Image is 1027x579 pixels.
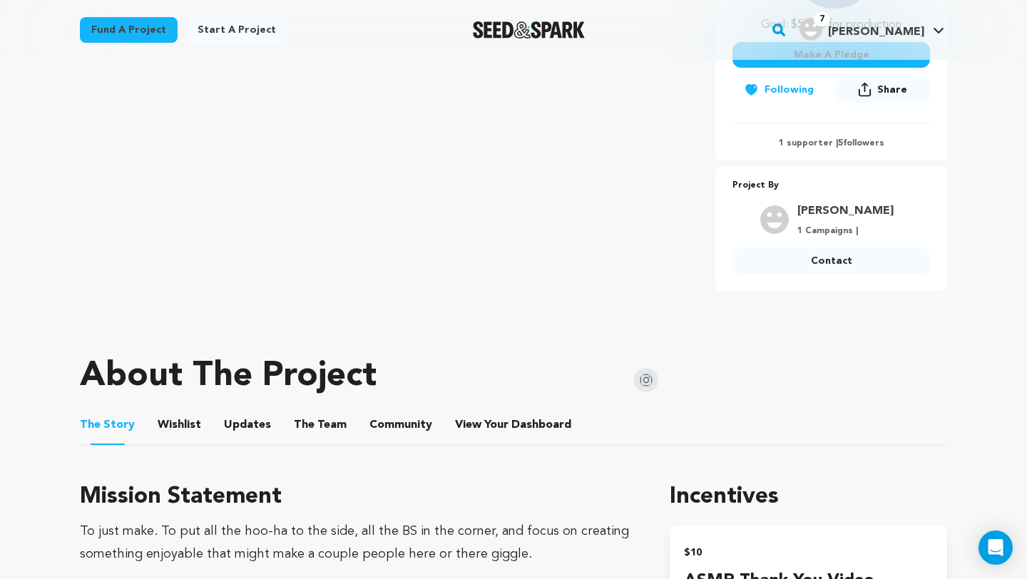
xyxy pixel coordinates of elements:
a: Goto Tadayon Sina profile [797,203,894,220]
span: Dashboard [511,416,571,434]
span: Your [455,416,574,434]
img: user.png [760,205,789,234]
p: 1 supporter | followers [732,138,930,149]
a: Fund a project [80,17,178,43]
button: Following [732,77,825,103]
h3: Mission Statement [80,480,635,514]
span: [PERSON_NAME] [828,26,924,38]
button: Share [836,76,930,103]
a: Seed&Spark Homepage [473,21,585,39]
span: 7 [814,12,830,26]
h1: Incentives [670,480,947,514]
span: Story [80,416,135,434]
h1: About The Project [80,359,377,394]
span: Wishlist [158,416,201,434]
p: Project By [732,178,930,194]
a: Tadayon S.'s Profile [797,15,947,41]
a: ViewYourDashboard [455,416,574,434]
span: Updates [224,416,271,434]
span: Community [369,416,432,434]
img: user.png [799,18,822,41]
div: Tadayon S.'s Profile [799,18,924,41]
span: Share [877,83,907,97]
span: Share [836,76,930,108]
span: Tadayon S.'s Profile [797,15,947,45]
img: Seed&Spark Logo Dark Mode [473,21,585,39]
span: Team [294,416,347,434]
div: Open Intercom Messenger [979,531,1013,565]
p: 1 Campaigns | [797,225,894,237]
a: Contact [732,248,930,274]
span: The [80,416,101,434]
img: Seed&Spark Instagram Icon [634,368,658,392]
span: 5 [838,139,843,148]
a: Start a project [186,17,287,43]
div: To just make. To put all the hoo-ha to the side, all the BS in the corner, and focus on creating ... [80,520,635,565]
span: The [294,416,315,434]
h2: $10 [684,543,933,563]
